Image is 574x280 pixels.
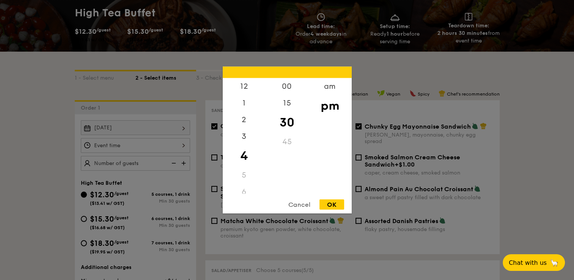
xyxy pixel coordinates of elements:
[319,200,344,210] div: OK
[223,78,266,95] div: 12
[503,254,565,271] button: Chat with us🦙
[266,112,308,134] div: 30
[281,200,318,210] div: Cancel
[308,95,351,117] div: pm
[308,78,351,95] div: am
[266,78,308,95] div: 00
[550,258,559,267] span: 🦙
[223,95,266,112] div: 1
[509,259,547,266] span: Chat with us
[223,167,266,184] div: 5
[223,128,266,145] div: 3
[223,184,266,200] div: 6
[223,145,266,167] div: 4
[223,112,266,128] div: 2
[266,95,308,112] div: 15
[266,134,308,150] div: 45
